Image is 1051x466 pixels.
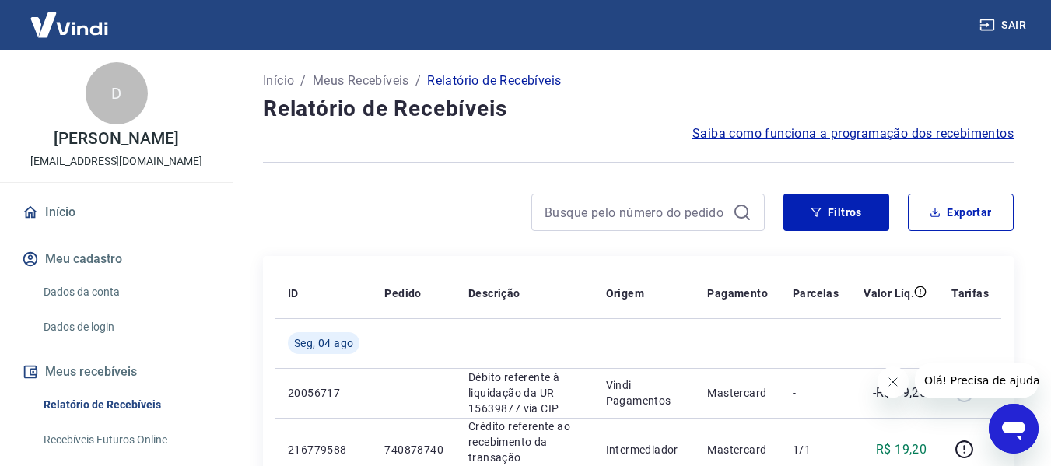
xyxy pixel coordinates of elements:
[19,355,214,389] button: Meus recebíveis
[181,92,250,102] div: Palavras-chave
[82,92,119,102] div: Domínio
[606,286,644,301] p: Origem
[164,90,177,103] img: tab_keywords_by_traffic_grey.svg
[606,442,683,457] p: Intermediador
[876,440,927,459] p: R$ 19,20
[707,286,768,301] p: Pagamento
[19,242,214,276] button: Meu cadastro
[793,442,839,457] p: 1/1
[415,72,421,90] p: /
[878,366,909,398] iframe: Fechar mensagem
[288,442,359,457] p: 216779588
[989,404,1039,454] iframe: Botão para abrir a janela de mensagens
[30,153,202,170] p: [EMAIL_ADDRESS][DOMAIN_NAME]
[384,286,421,301] p: Pedido
[65,90,77,103] img: tab_domain_overview_orange.svg
[25,25,37,37] img: logo_orange.svg
[19,195,214,229] a: Início
[783,194,889,231] button: Filtros
[294,335,353,351] span: Seg, 04 ago
[976,11,1032,40] button: Sair
[793,286,839,301] p: Parcelas
[606,377,683,408] p: Vindi Pagamentos
[86,62,148,124] div: D
[44,25,76,37] div: v 4.0.25
[37,311,214,343] a: Dados de login
[468,286,520,301] p: Descrição
[263,93,1014,124] h4: Relatório de Recebíveis
[707,385,768,401] p: Mastercard
[25,40,37,53] img: website_grey.svg
[37,276,214,308] a: Dados da conta
[9,11,131,23] span: Olá! Precisa de ajuda?
[707,442,768,457] p: Mastercard
[288,286,299,301] p: ID
[37,424,214,456] a: Recebíveis Futuros Online
[908,194,1014,231] button: Exportar
[864,286,914,301] p: Valor Líq.
[313,72,409,90] a: Meus Recebíveis
[384,442,443,457] p: 740878740
[19,1,120,48] img: Vindi
[288,385,359,401] p: 20056717
[793,385,839,401] p: -
[873,384,927,402] p: -R$ 19,20
[54,131,178,147] p: [PERSON_NAME]
[37,389,214,421] a: Relatório de Recebíveis
[468,370,581,416] p: Débito referente à liquidação da UR 15639877 via CIP
[40,40,222,53] div: [PERSON_NAME]: [DOMAIN_NAME]
[915,363,1039,398] iframe: Mensagem da empresa
[300,72,306,90] p: /
[263,72,294,90] a: Início
[427,72,561,90] p: Relatório de Recebíveis
[951,286,989,301] p: Tarifas
[545,201,727,224] input: Busque pelo número do pedido
[692,124,1014,143] a: Saiba como funciona a programação dos recebimentos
